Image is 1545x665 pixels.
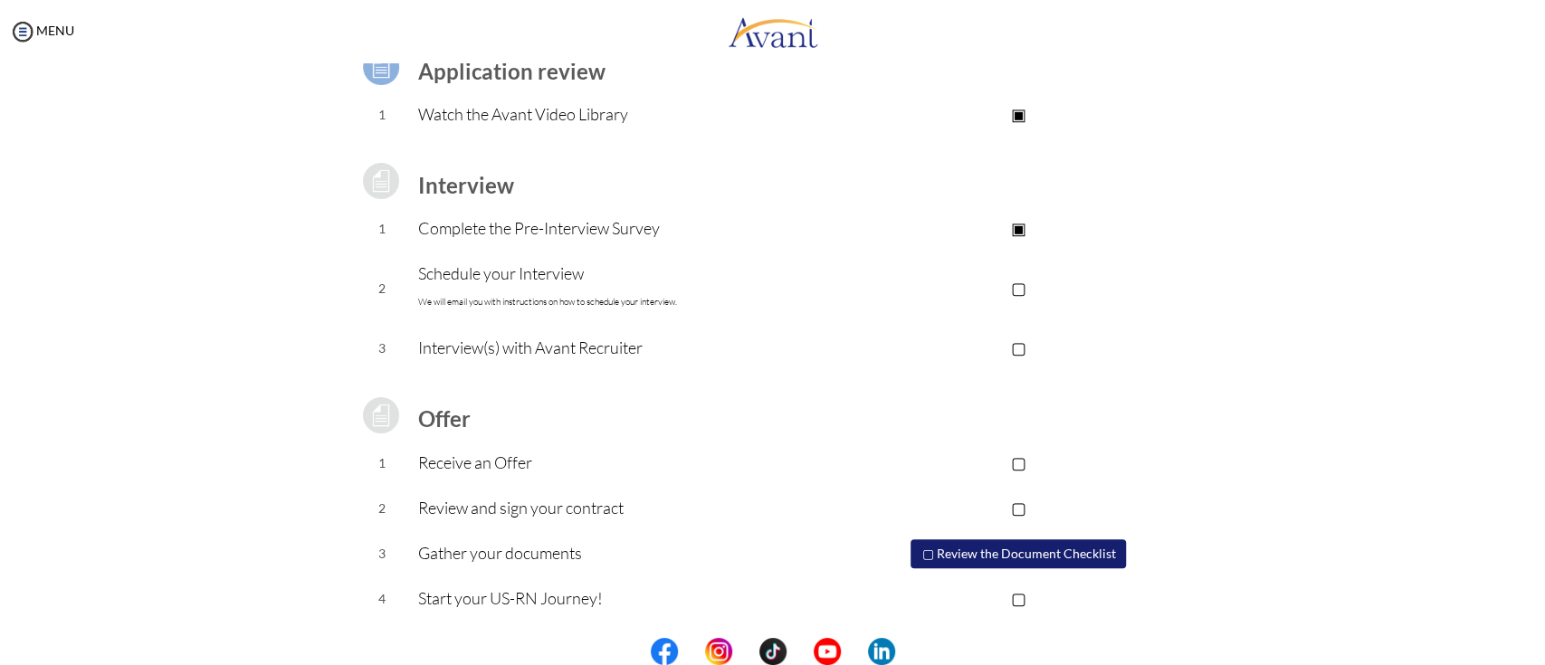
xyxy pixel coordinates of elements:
[418,261,837,315] p: Schedule your Interview
[418,172,514,198] b: Interview
[358,393,404,438] img: icon-test-grey.png
[837,495,1200,520] p: ▢
[418,405,471,432] b: Offer
[759,638,787,665] img: tt.png
[358,158,404,204] img: icon-test-grey.png
[358,44,404,90] img: icon-test.png
[837,101,1200,127] p: ▣
[418,215,837,241] p: Complete the Pre-Interview Survey
[345,531,418,576] td: 3
[418,58,606,84] b: Application review
[814,638,841,665] img: yt.png
[787,638,814,665] img: blank.png
[418,450,837,475] p: Receive an Offer
[837,335,1200,360] p: ▢
[868,638,895,665] img: li.png
[837,215,1200,241] p: ▣
[418,335,837,360] p: Interview(s) with Avant Recruiter
[418,585,837,611] p: Start your US-RN Journey!
[418,540,837,565] p: Gather your documents
[345,576,418,622] td: 4
[837,585,1200,611] p: ▢
[345,326,418,371] td: 3
[837,275,1200,300] p: ▢
[345,441,418,486] td: 1
[651,638,678,665] img: fb.png
[345,92,418,138] td: 1
[345,252,418,326] td: 2
[732,638,759,665] img: blank.png
[418,495,837,520] p: Review and sign your contract
[9,18,36,45] img: icon-menu.png
[837,450,1200,475] p: ▢
[418,296,677,308] font: We will email you with instructions on how to schedule your interview.
[345,206,418,252] td: 1
[678,638,705,665] img: blank.png
[911,539,1126,568] button: ▢ Review the Document Checklist
[418,101,837,127] p: Watch the Avant Video Library
[728,5,818,59] img: logo.png
[9,23,74,38] a: MENU
[841,638,868,665] img: blank.png
[705,638,732,665] img: in.png
[345,486,418,531] td: 2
